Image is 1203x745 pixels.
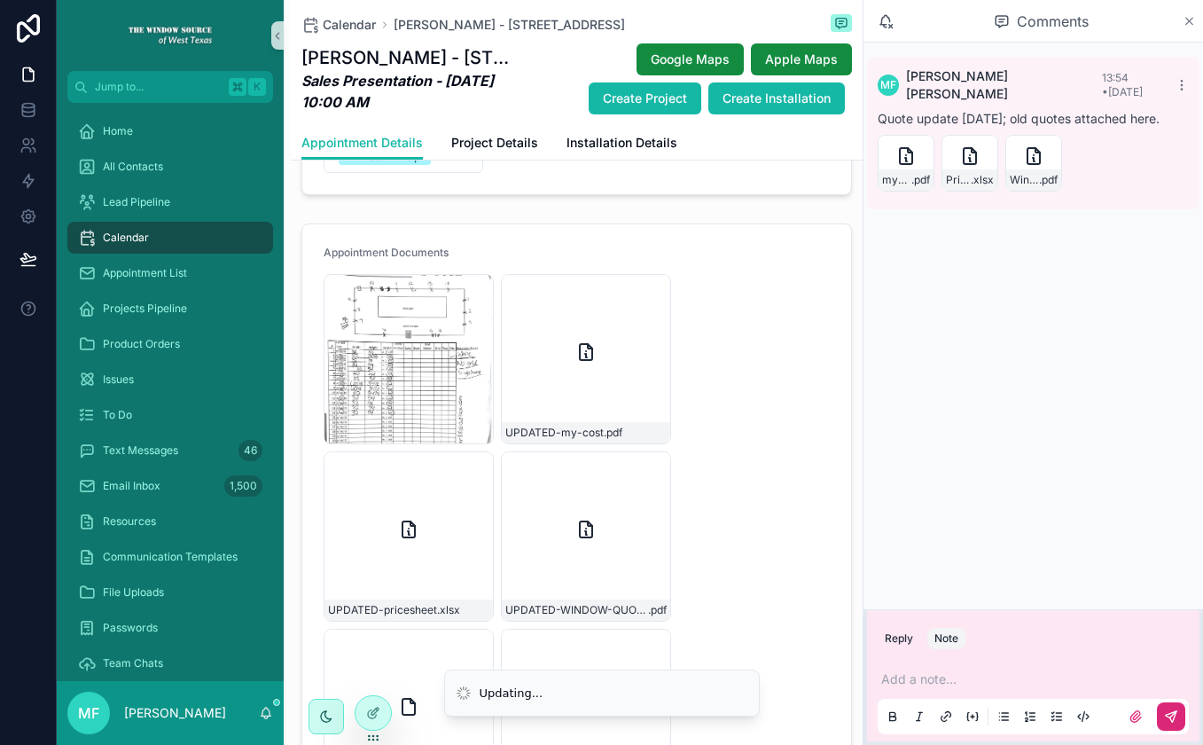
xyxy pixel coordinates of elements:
[437,603,460,617] span: .xlsx
[1017,11,1089,32] span: Comments
[708,82,845,114] button: Create Installation
[124,704,226,722] p: [PERSON_NAME]
[103,372,134,387] span: Issues
[103,550,238,564] span: Communication Templates
[67,506,273,537] a: Resources
[723,90,831,107] span: Create Installation
[324,246,449,259] span: Appointment Documents
[906,67,1102,103] span: [PERSON_NAME] [PERSON_NAME]
[878,628,920,649] button: Reply
[505,426,604,440] span: UPDATED-my-cost
[67,435,273,467] a: Text Messages46
[648,603,667,617] span: .pdf
[451,134,538,152] span: Project Details
[103,656,163,670] span: Team Chats
[103,160,163,174] span: All Contacts
[67,576,273,608] a: File Uploads
[103,124,133,138] span: Home
[67,151,273,183] a: All Contacts
[878,111,1160,126] span: Quote update [DATE]; old quotes attached here.
[651,51,730,68] span: Google Maps
[224,475,262,497] div: 1,500
[328,603,437,617] span: UPDATED-pricesheet
[103,195,170,209] span: Lead Pipeline
[1102,71,1143,98] span: 13:54 • [DATE]
[67,186,273,218] a: Lead Pipeline
[1010,173,1039,187] span: Window-Quote
[934,631,958,646] div: Note
[103,621,158,635] span: Passwords
[238,440,262,461] div: 46
[603,90,687,107] span: Create Project
[95,80,222,94] span: Jump to...
[103,408,132,422] span: To Do
[480,685,543,702] div: Updating...
[505,603,648,617] span: UPDATED-WINDOW-QUOTE
[67,222,273,254] a: Calendar
[103,337,180,351] span: Product Orders
[911,173,930,187] span: .pdf
[67,364,273,396] a: Issues
[882,173,911,187] span: my-cost
[566,134,677,152] span: Installation Details
[946,173,971,187] span: Price-List_Software-Guide_WINDOWS-EXPRESS_revised
[67,470,273,502] a: Email Inbox1,500
[589,82,701,114] button: Create Project
[67,541,273,573] a: Communication Templates
[250,80,264,94] span: K
[765,51,838,68] span: Apple Maps
[751,43,852,75] button: Apple Maps
[67,647,273,679] a: Team Chats
[103,266,187,280] span: Appointment List
[301,16,376,34] a: Calendar
[103,585,164,600] span: File Uploads
[301,127,423,161] a: Appointment Details
[103,231,149,245] span: Calendar
[604,426,622,440] span: .pdf
[637,43,744,75] button: Google Maps
[67,399,273,431] a: To Do
[323,16,376,34] span: Calendar
[67,328,273,360] a: Product Orders
[971,173,994,187] span: .xlsx
[103,514,156,529] span: Resources
[103,479,160,493] span: Email Inbox
[927,628,965,649] button: Note
[103,443,178,458] span: Text Messages
[67,71,273,103] button: Jump to...K
[566,127,677,162] a: Installation Details
[103,302,187,316] span: Projects Pipeline
[301,45,519,70] h1: [PERSON_NAME] - [STREET_ADDRESS]
[67,115,273,147] a: Home
[67,612,273,644] a: Passwords
[67,257,273,289] a: Appointment List
[78,702,99,724] span: MF
[451,127,538,162] a: Project Details
[1039,173,1058,187] span: .pdf
[67,293,273,325] a: Projects Pipeline
[880,78,896,92] span: MF
[128,21,213,50] img: App logo
[301,72,494,111] em: Sales Presentation - [DATE] 10:00 AM
[57,103,284,681] div: scrollable content
[301,134,423,152] span: Appointment Details
[394,16,625,34] a: [PERSON_NAME] - [STREET_ADDRESS]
